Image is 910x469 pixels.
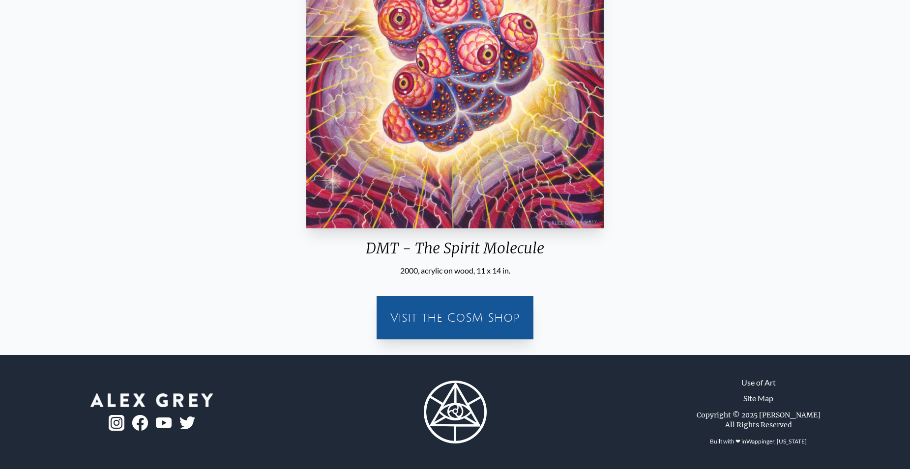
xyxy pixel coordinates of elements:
img: ig-logo.png [109,415,124,431]
a: Site Map [743,392,773,404]
div: Copyright © 2025 [PERSON_NAME] [697,410,821,420]
img: fb-logo.png [132,415,148,431]
a: Wappinger, [US_STATE] [746,438,807,445]
img: twitter-logo.png [179,416,195,429]
div: All Rights Reserved [725,420,792,430]
img: youtube-logo.png [156,417,172,429]
div: 2000, acrylic on wood, 11 x 14 in. [302,265,607,276]
div: DMT - The Spirit Molecule [302,239,607,265]
div: Built with ❤ in [706,434,811,449]
a: Use of Art [741,377,776,388]
a: Visit the CoSM Shop [382,302,528,333]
